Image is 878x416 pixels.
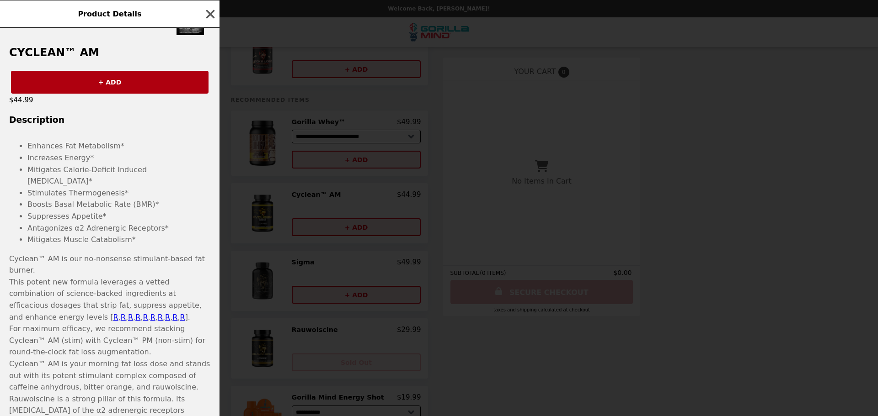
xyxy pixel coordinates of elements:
[126,313,128,321] span: ,
[148,313,150,321] span: ,
[165,313,170,321] a: R
[27,234,210,246] li: Mitigates Muscle Catabolism *
[27,187,210,199] li: Stimulates Thermogenesis *
[113,313,118,321] a: R
[9,254,205,275] span: Cyclean™ AM is our no-nonsense stimulant-based fat burner.
[150,313,155,321] a: R
[27,211,210,222] li: Suppresses Appetite *
[143,313,148,321] a: R
[155,313,158,321] span: ,
[158,313,163,321] a: R
[185,313,190,321] span: ].
[78,10,141,18] span: Product Details
[140,313,143,321] span: ,
[27,140,210,152] li: Enhances Fat Metabolism*
[27,222,210,234] li: Antagonizes α2 Adrenergic Receptors *
[11,71,209,94] button: + ADD
[27,199,210,211] li: Boosts Basal Metabolic Rate (BMR) *
[177,313,180,321] span: ,
[9,324,205,356] span: For maximum efficacy, we recommend stacking Cyclean™ AM (stim) with Cyclean™ PM (non-stim) for ro...
[118,313,121,321] span: ,
[128,313,133,321] a: R
[170,313,172,321] span: ,
[172,313,177,321] a: R
[27,164,210,187] li: Mitigates Calorie-Deficit Induced [MEDICAL_DATA] *
[9,278,202,321] span: This potent new formula leverages a vetted combination of science-backed ingredients at efficacio...
[121,313,126,321] a: R
[163,313,165,321] span: ,
[27,152,210,164] li: Increases Energy *
[9,359,210,391] span: Cyclean™ AM is your morning fat loss dose and stands out with its potent stimulant complex compos...
[180,313,185,321] a: R
[135,313,140,321] a: R
[133,313,135,321] span: ,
